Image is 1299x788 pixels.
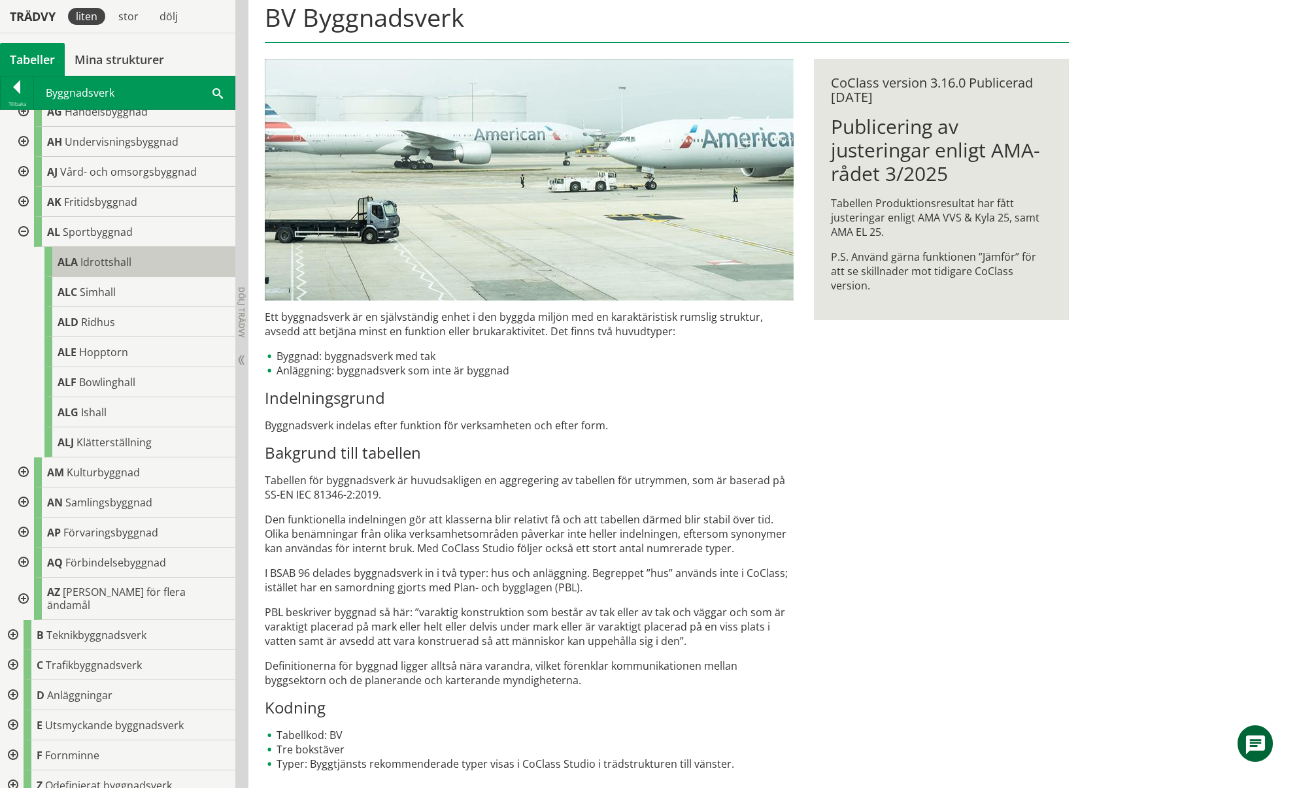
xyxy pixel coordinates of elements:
h3: Indelningsgrund [265,388,794,408]
span: ALC [58,285,77,299]
li: Tabellkod: BV [265,728,794,742]
span: Hopptorn [79,345,128,359]
p: Tabellen för byggnadsverk är huvudsakligen en aggregering av tabellen för utrymmen, som är basera... [265,473,794,502]
h3: Bakgrund till tabellen [265,443,794,463]
span: Sportbyggnad [63,225,133,239]
span: ALE [58,345,76,359]
span: Fritidsbyggnad [64,195,137,209]
span: Samlingsbyggnad [65,495,152,510]
span: Klätterställning [76,435,152,450]
li: Byggnad: byggnadsverk med tak [265,349,794,363]
span: D [37,688,44,702]
span: Teknikbyggnadsverk [46,628,146,642]
p: PBL beskriver byggnad så här: ”varaktig konstruktion som består av tak eller av tak och väggar oc... [265,605,794,648]
span: Förvaringsbyggnad [63,525,158,540]
span: Anläggningar [47,688,112,702]
p: P.S. Använd gärna funktionen ”Jämför” för att se skillnader mot tidigare CoClass version. [831,250,1051,293]
div: Ett byggnadsverk är en självständig enhet i den byggda miljön med en karaktäristisk rumslig struk... [265,310,794,771]
span: Dölj trädvy [236,287,247,338]
span: Sök i tabellen [212,86,223,99]
span: AP [47,525,61,540]
div: Byggnadsverk [34,76,235,109]
span: C [37,658,43,672]
span: ALG [58,405,78,419]
span: Handelsbyggnad [65,105,148,119]
span: ALD [58,315,78,329]
p: I BSAB 96 delades byggnadsverk in i två typer: hus och anläggning. Begreppet ”hus” används inte i... [265,566,794,595]
span: Idrottshall [80,255,131,269]
span: AM [47,465,64,480]
p: Definitionerna för byggnad ligger alltså nära varandra, vilket förenklar kommunikationen mellan b... [265,659,794,687]
div: dölj [152,8,186,25]
h3: Kodning [265,698,794,717]
span: Undervisningsbyggnad [65,135,178,149]
span: AJ [47,165,58,179]
span: Ishall [81,405,107,419]
span: Vård- och omsorgsbyggnad [60,165,197,179]
h1: Publicering av justeringar enligt AMA-rådet 3/2025 [831,115,1051,186]
span: Förbindelsebyggnad [65,555,166,570]
span: Fornminne [45,748,99,763]
span: AH [47,135,62,149]
span: AQ [47,555,63,570]
a: Mina strukturer [65,43,174,76]
div: Tillbaka [1,99,33,109]
span: Ridhus [81,315,115,329]
span: AZ [47,585,60,599]
span: Bowlinghall [79,375,135,389]
li: Tre bokstäver [265,742,794,757]
span: Trafikbyggnadsverk [46,658,142,672]
div: stor [110,8,146,25]
div: liten [68,8,105,25]
span: [PERSON_NAME] för flera ändamål [47,585,186,612]
div: Trädvy [3,9,63,24]
li: Anläggning: byggnadsverk som inte är byggnad [265,363,794,378]
span: ALF [58,375,76,389]
li: Typer: Byggtjänsts rekommenderade typer visas i CoClass Studio i trädstrukturen till vänster. [265,757,794,771]
span: AG [47,105,62,119]
img: flygplatsbana.jpg [265,59,794,301]
span: Kulturbyggnad [67,465,140,480]
span: ALJ [58,435,74,450]
span: AN [47,495,63,510]
p: Tabellen Produktionsresultat har fått justeringar enligt AMA VVS & Kyla 25, samt AMA EL 25. [831,196,1051,239]
div: CoClass version 3.16.0 Publicerad [DATE] [831,76,1051,105]
span: ALA [58,255,78,269]
span: Utsmyckande byggnadsverk [45,718,184,732]
p: Den funktionella indelningen gör att klasserna blir relativt få och att tabellen därmed blir stab... [265,512,794,555]
span: AK [47,195,61,209]
span: Simhall [80,285,116,299]
span: B [37,628,44,642]
span: E [37,718,42,732]
span: F [37,748,42,763]
span: AL [47,225,60,239]
h1: BV Byggnadsverk [265,3,1068,43]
